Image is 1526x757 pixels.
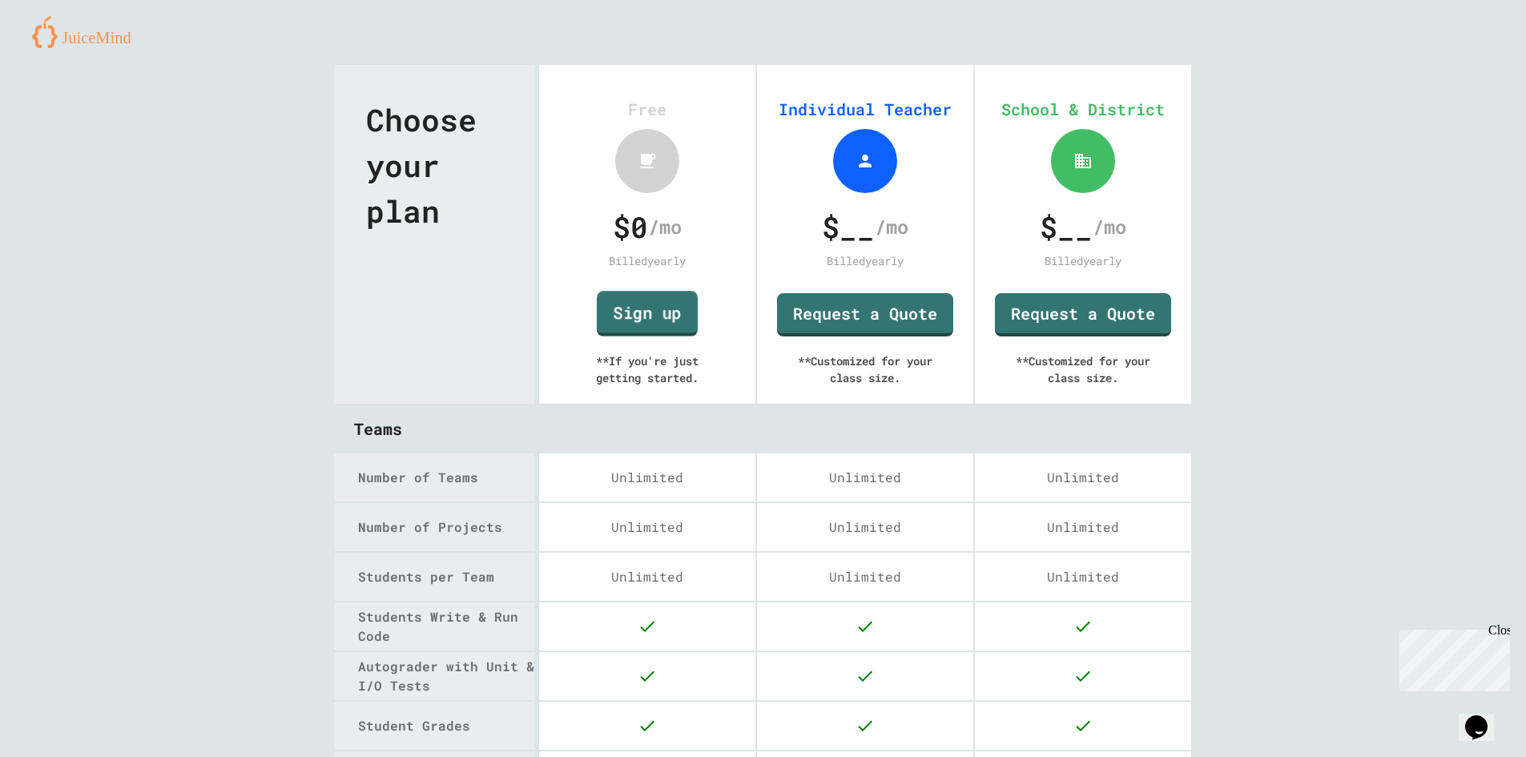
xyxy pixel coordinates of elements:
div: Unlimited [975,453,1191,501]
div: Autograder with Unit & I/O Tests [358,657,534,695]
div: Free [555,97,739,121]
img: logo-orange.svg [32,16,143,48]
div: Unlimited [757,453,973,501]
div: /mo [559,205,735,248]
div: Unlimited [975,553,1191,601]
a: Sign up [597,291,698,336]
a: Request a Quote [777,293,953,336]
div: ** If you're just getting started. [555,336,739,402]
span: $ 0 [613,205,648,248]
div: Chat with us now!Close [6,6,111,102]
div: Student Grades [358,716,534,735]
div: Unlimited [539,453,755,501]
div: Unlimited [975,503,1191,551]
div: School & District [991,97,1175,121]
div: /mo [995,205,1171,248]
span: $ __ [822,205,875,248]
div: Individual Teacher [773,97,957,121]
span: $ __ [1040,205,1093,248]
div: Billed yearly [991,252,1175,269]
iframe: chat widget [1459,693,1510,741]
a: Request a Quote [995,293,1171,336]
div: ** Customized for your class size. [991,336,1175,402]
div: Billed yearly [555,252,739,269]
div: Choose your plan [334,65,534,404]
div: Teams [334,405,1192,453]
div: Unlimited [539,553,755,601]
div: Number of Projects [358,517,534,537]
div: /mo [777,205,953,248]
div: Students per Team [358,567,534,586]
div: Students Write & Run Code [358,607,534,646]
div: ** Customized for your class size. [773,336,957,402]
iframe: chat widget [1393,623,1510,691]
div: Unlimited [539,503,755,551]
div: Number of Teams [358,468,534,487]
div: Unlimited [757,553,973,601]
div: Unlimited [757,503,973,551]
div: Billed yearly [773,252,957,269]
